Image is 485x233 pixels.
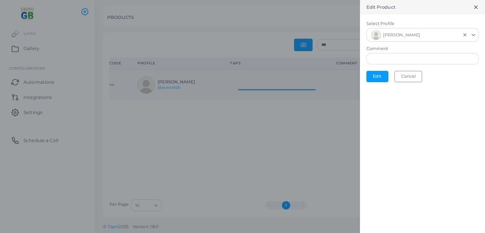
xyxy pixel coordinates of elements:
[394,71,422,82] button: Cancel
[422,30,460,40] input: Search for option
[366,21,479,27] label: Select Profile
[462,32,468,38] button: Clear Selected
[366,71,388,82] button: Edit
[366,46,388,52] label: Comment
[366,5,396,10] h5: Edit Product
[371,30,381,40] img: avatar
[366,28,479,42] div: Search for option
[383,31,420,39] span: [PERSON_NAME]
